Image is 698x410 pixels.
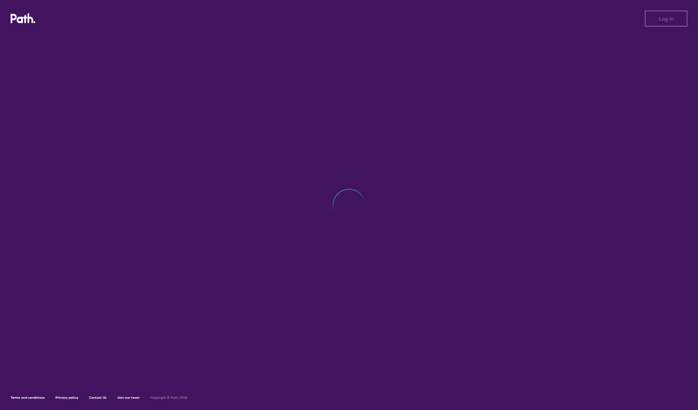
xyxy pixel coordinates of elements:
[150,396,187,400] h6: Copyright © Path 2018
[89,395,107,400] a: Contact Us
[645,11,687,27] button: Log in
[55,395,78,400] a: Privacy policy
[659,16,674,22] span: Log in
[117,395,139,400] a: Join our team
[11,395,45,400] a: Terms and conditions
